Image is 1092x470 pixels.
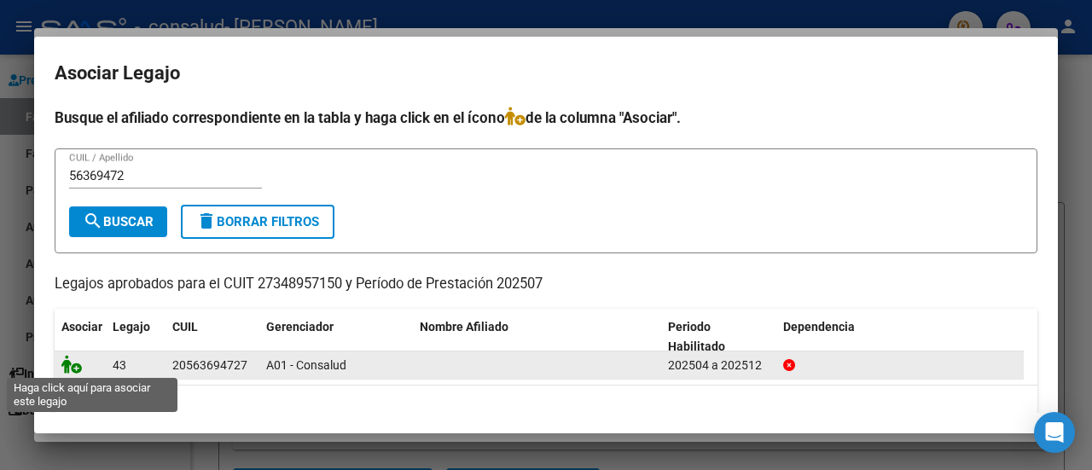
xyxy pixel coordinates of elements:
div: 202504 a 202512 [668,356,770,375]
span: A01 - Consalud [266,358,346,372]
button: Borrar Filtros [181,205,334,239]
span: Dependencia [783,320,855,334]
datatable-header-cell: CUIL [166,309,259,365]
h4: Busque el afiliado correspondiente en la tabla y haga click en el ícono de la columna "Asociar". [55,107,1037,129]
mat-icon: search [83,211,103,231]
datatable-header-cell: Nombre Afiliado [413,309,661,365]
button: Buscar [69,206,167,237]
datatable-header-cell: Asociar [55,309,106,365]
span: Nombre Afiliado [420,320,508,334]
span: Borrar Filtros [196,214,319,229]
h2: Asociar Legajo [55,57,1037,90]
div: Open Intercom Messenger [1034,412,1075,453]
span: CUIL [172,320,198,334]
datatable-header-cell: Periodo Habilitado [661,309,776,365]
datatable-header-cell: Gerenciador [259,309,413,365]
div: 20563694727 [172,356,247,375]
span: Periodo Habilitado [668,320,725,353]
span: 43 [113,358,126,372]
span: Legajo [113,320,150,334]
p: Legajos aprobados para el CUIT 27348957150 y Período de Prestación 202507 [55,274,1037,295]
datatable-header-cell: Dependencia [776,309,1025,365]
span: Buscar [83,214,154,229]
mat-icon: delete [196,211,217,231]
span: Gerenciador [266,320,334,334]
span: Asociar [61,320,102,334]
datatable-header-cell: Legajo [106,309,166,365]
div: 1 registros [55,386,1037,428]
